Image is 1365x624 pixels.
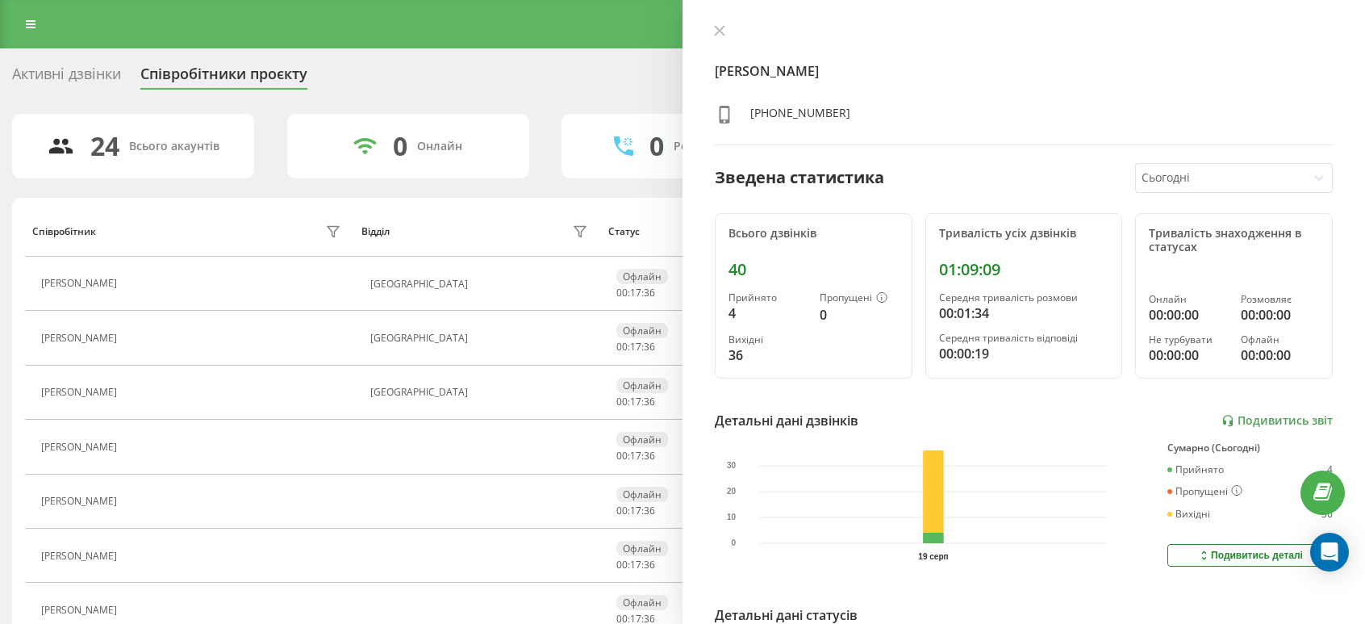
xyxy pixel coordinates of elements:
[644,449,655,463] span: 36
[12,65,121,90] div: Активні дзвінки
[1310,533,1349,572] div: Open Intercom Messenger
[616,287,655,299] div: : :
[616,341,655,353] div: : :
[616,340,628,354] span: 00
[1167,485,1242,498] div: Пропущені
[370,333,592,344] div: [GEOGRAPHIC_DATA]
[616,595,668,610] div: Офлайн
[728,227,899,241] div: Всього дзвінків
[361,226,390,237] div: Відділ
[1149,305,1227,325] div: 00:00:00
[750,105,850,128] div: [PHONE_NUMBER]
[616,487,668,502] div: Офлайн
[370,387,592,398] div: [GEOGRAPHIC_DATA]
[393,131,407,161] div: 0
[674,140,752,153] div: Розмовляють
[820,292,898,305] div: Пропущені
[939,333,1109,344] div: Середня тривалість відповіді
[616,395,628,408] span: 00
[1321,509,1333,520] div: 36
[41,278,121,289] div: [PERSON_NAME]
[1241,305,1319,325] div: 00:00:00
[630,286,641,299] span: 17
[1167,464,1224,475] div: Прийнято
[644,558,655,572] span: 36
[630,449,641,463] span: 17
[728,346,807,365] div: 36
[41,333,121,344] div: [PERSON_NAME]
[727,488,737,496] text: 20
[939,292,1109,304] div: Середня тривалість розмови
[616,559,655,571] div: : :
[1167,544,1333,567] button: Подивитись деталі
[140,65,307,90] div: Співробітники проєкту
[1241,334,1319,346] div: Офлайн
[1241,346,1319,365] div: 00:00:00
[1221,414,1333,428] a: Подивитись звіт
[630,340,641,354] span: 17
[630,504,641,517] span: 17
[616,396,655,408] div: : :
[939,227,1109,241] div: Тривалість усіх дзвінків
[649,131,664,161] div: 0
[732,539,737,548] text: 0
[715,61,1333,81] h4: [PERSON_NAME]
[616,541,668,556] div: Офлайн
[1149,334,1227,346] div: Не турбувати
[616,449,628,463] span: 00
[1197,549,1303,562] div: Подивитись деталі
[1167,509,1210,520] div: Вихідні
[370,278,592,290] div: [GEOGRAPHIC_DATA]
[1167,442,1333,454] div: Сумарно (Сьогодні)
[1327,464,1333,475] div: 4
[918,552,948,561] text: 19 серп
[41,551,121,562] div: [PERSON_NAME]
[616,558,628,572] span: 00
[939,344,1109,363] div: 00:00:19
[616,286,628,299] span: 00
[728,292,807,304] div: Прийнято
[728,334,807,346] div: Вихідні
[1149,227,1319,254] div: Тривалість знаходження в статусах
[715,165,884,190] div: Зведена статистика
[939,304,1109,323] div: 00:01:34
[41,442,121,453] div: [PERSON_NAME]
[728,304,807,323] div: 4
[644,504,655,517] span: 36
[616,450,655,462] div: : :
[939,260,1109,279] div: 01:09:09
[616,505,655,517] div: : :
[32,226,96,237] div: Співробітник
[90,131,119,161] div: 24
[616,323,668,338] div: Офлайн
[1241,294,1319,305] div: Розмовляє
[644,340,655,354] span: 36
[727,513,737,522] text: 10
[616,269,668,284] div: Офлайн
[728,260,899,279] div: 40
[630,395,641,408] span: 17
[41,387,121,398] div: [PERSON_NAME]
[1149,346,1227,365] div: 00:00:00
[616,432,668,447] div: Офлайн
[820,305,898,325] div: 0
[41,496,121,507] div: [PERSON_NAME]
[1149,294,1227,305] div: Онлайн
[417,140,462,153] div: Онлайн
[715,411,858,430] div: Детальні дані дзвінків
[644,395,655,408] span: 36
[616,504,628,517] span: 00
[727,462,737,471] text: 30
[616,378,668,393] div: Офлайн
[41,605,121,616] div: [PERSON_NAME]
[644,286,655,299] span: 36
[608,226,640,237] div: Статус
[630,558,641,572] span: 17
[129,140,219,153] div: Всього акаунтів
